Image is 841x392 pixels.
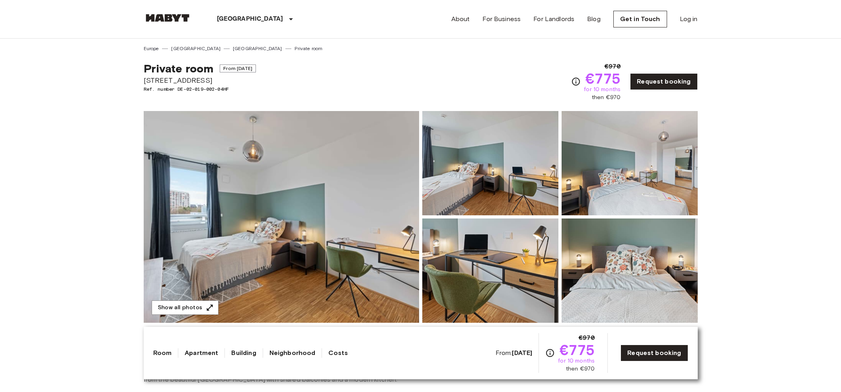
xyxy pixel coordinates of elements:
[153,348,172,358] a: Room
[144,75,256,86] span: [STREET_ADDRESS]
[185,348,218,358] a: Apartment
[496,349,533,357] span: From:
[422,218,558,323] img: Picture of unit DE-02-019-002-04HF
[562,218,698,323] img: Picture of unit DE-02-019-002-04HF
[545,348,555,358] svg: Check cost overview for full price breakdown. Please note that discounts apply to new joiners onl...
[512,349,532,357] b: [DATE]
[269,348,316,358] a: Neighborhood
[585,71,621,86] span: €775
[144,45,159,52] a: Europe
[621,345,688,361] a: Request booking
[562,111,698,215] img: Picture of unit DE-02-019-002-04HF
[630,73,697,90] a: Request booking
[451,14,470,24] a: About
[613,11,667,27] a: Get in Touch
[144,62,214,75] span: Private room
[482,14,521,24] a: For Business
[571,77,581,86] svg: Check cost overview for full price breakdown. Please note that discounts apply to new joiners onl...
[295,45,323,52] a: Private room
[217,14,283,24] p: [GEOGRAPHIC_DATA]
[558,357,595,365] span: for 10 months
[605,62,621,71] span: €970
[144,86,256,93] span: Ref. number DE-02-019-002-04HF
[233,45,282,52] a: [GEOGRAPHIC_DATA]
[231,348,256,358] a: Building
[144,111,419,323] img: Marketing picture of unit DE-02-019-002-04HF
[680,14,698,24] a: Log in
[220,64,256,72] span: From [DATE]
[144,14,191,22] img: Habyt
[592,94,621,101] span: then €970
[560,343,595,357] span: €775
[422,111,558,215] img: Picture of unit DE-02-019-002-04HF
[584,86,621,94] span: for 10 months
[152,300,219,315] button: Show all photos
[171,45,220,52] a: [GEOGRAPHIC_DATA]
[587,14,601,24] a: Blog
[533,14,574,24] a: For Landlords
[579,333,595,343] span: €970
[328,348,348,358] a: Costs
[566,365,595,373] span: then €970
